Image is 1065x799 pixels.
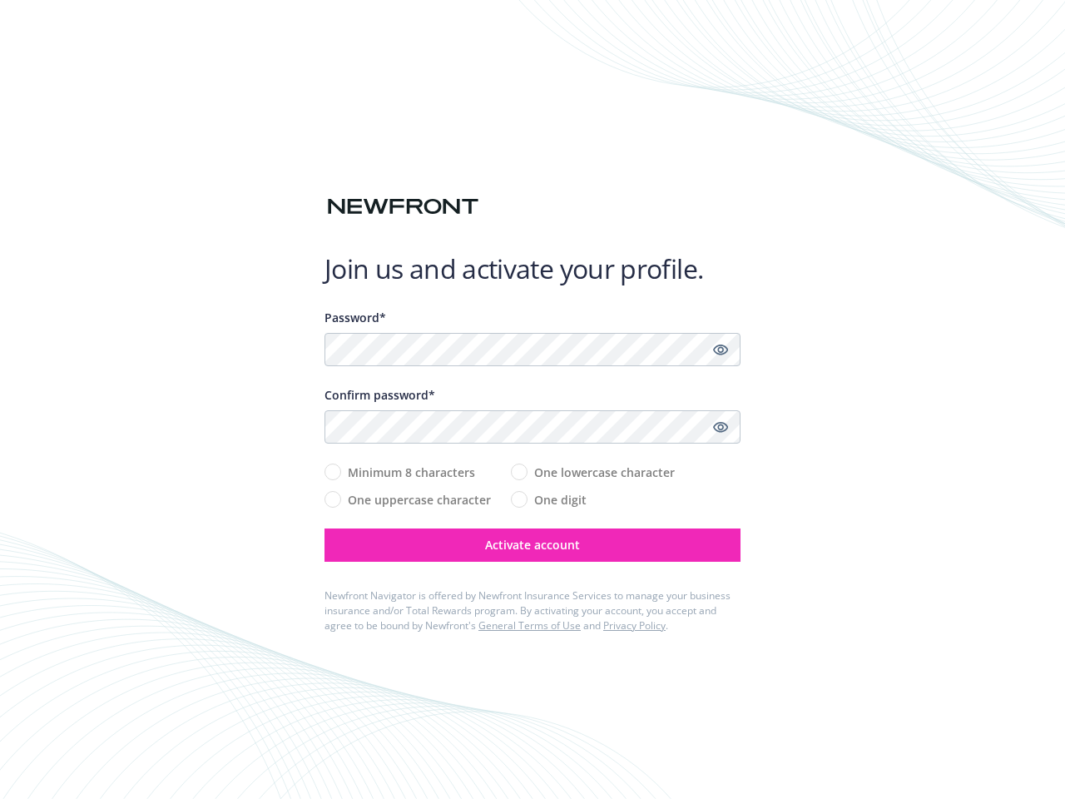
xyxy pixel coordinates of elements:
span: Activate account [485,537,580,553]
a: General Terms of Use [478,618,581,633]
a: Show password [711,417,731,437]
input: Confirm your unique password... [324,410,741,444]
span: Password* [324,310,386,325]
span: Confirm password* [324,387,435,403]
a: Privacy Policy [603,618,666,633]
div: Newfront Navigator is offered by Newfront Insurance Services to manage your business insurance an... [324,588,741,633]
span: One lowercase character [534,464,675,481]
img: Newfront logo [324,192,482,221]
input: Enter a unique password... [324,333,741,366]
a: Show password [711,340,731,360]
span: One digit [534,491,587,509]
h1: Join us and activate your profile. [324,252,741,285]
span: Minimum 8 characters [348,464,475,481]
span: One uppercase character [348,491,491,509]
button: Activate account [324,529,741,562]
